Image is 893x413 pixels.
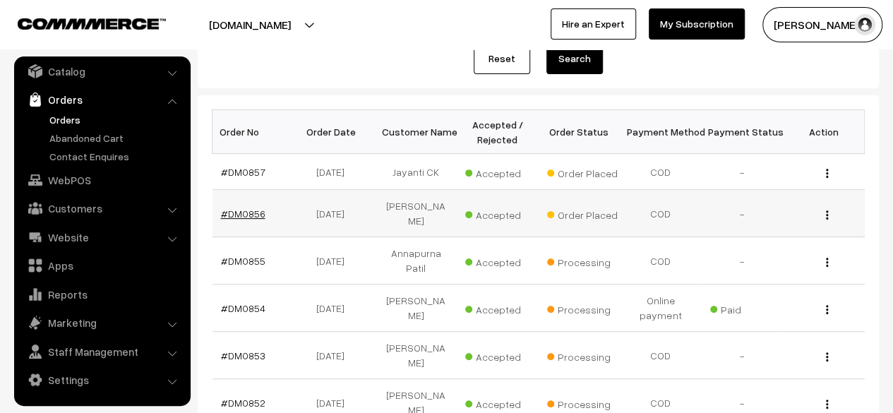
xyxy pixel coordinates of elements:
span: Accepted [465,299,536,317]
span: Processing [547,346,618,364]
td: [DATE] [294,285,376,332]
img: user [854,14,875,35]
a: Staff Management [18,339,186,364]
td: - [702,190,784,237]
td: [DATE] [294,154,376,190]
img: Menu [826,258,828,267]
img: Menu [826,305,828,314]
span: Accepted [465,162,536,181]
th: Order Date [294,110,376,154]
a: WebPOS [18,167,186,193]
a: Orders [18,87,186,112]
button: [DOMAIN_NAME] [160,7,340,42]
a: COMMMERCE [18,14,141,31]
a: #DM0856 [221,208,265,220]
td: - [702,154,784,190]
a: Orders [46,112,186,127]
th: Customer Name [376,110,457,154]
a: #DM0855 [221,255,265,267]
td: - [702,237,784,285]
span: Paid [710,299,781,317]
td: - [702,332,784,379]
a: #DM0853 [221,349,265,361]
a: Website [18,225,186,250]
a: Reset [474,43,530,74]
a: #DM0857 [221,166,265,178]
img: Menu [826,352,828,361]
th: Action [783,110,865,154]
span: Order Placed [547,204,618,222]
img: COMMMERCE [18,18,166,29]
span: Accepted [465,251,536,270]
th: Order Status [539,110,621,154]
img: Menu [826,400,828,409]
span: Processing [547,251,618,270]
td: COD [620,237,702,285]
td: COD [620,190,702,237]
a: Settings [18,367,186,393]
a: Contact Enquires [46,149,186,164]
td: [PERSON_NAME] [376,190,457,237]
td: [PERSON_NAME] [376,332,457,379]
button: Search [546,43,603,74]
th: Payment Method [620,110,702,154]
a: Apps [18,253,186,278]
button: [PERSON_NAME] [762,7,882,42]
th: Accepted / Rejected [457,110,539,154]
img: Menu [826,169,828,178]
a: Customers [18,196,186,221]
td: [DATE] [294,237,376,285]
span: Order Placed [547,162,618,181]
img: Menu [826,210,828,220]
a: Marketing [18,310,186,335]
span: Accepted [465,346,536,364]
td: [DATE] [294,332,376,379]
a: #DM0854 [221,302,265,314]
span: Processing [547,393,618,412]
a: Reports [18,282,186,307]
td: [DATE] [294,190,376,237]
td: Annapurna Patil [376,237,457,285]
a: #DM0852 [221,397,265,409]
span: Accepted [465,204,536,222]
span: Processing [547,299,618,317]
span: Accepted [465,393,536,412]
td: Online payment [620,285,702,332]
a: Hire an Expert [551,8,636,40]
th: Payment Status [702,110,784,154]
a: Abandoned Cart [46,131,186,145]
td: [PERSON_NAME] [376,285,457,332]
a: My Subscription [649,8,745,40]
th: Order No [212,110,294,154]
td: COD [620,332,702,379]
td: Jayanti CK [376,154,457,190]
td: COD [620,154,702,190]
a: Catalog [18,59,186,84]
